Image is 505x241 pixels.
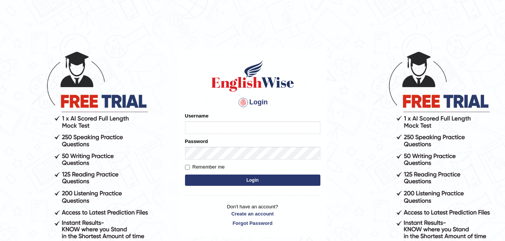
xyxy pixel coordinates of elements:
a: Create an account [185,210,320,217]
label: Password [185,138,208,145]
input: Remember me [185,165,190,170]
label: Username [185,112,209,119]
h4: Login [185,96,320,108]
label: Remember me [185,163,225,171]
img: Logo of English Wise sign in for intelligent practice with AI [210,59,296,93]
a: Forgot Password [185,220,320,227]
p: Don't have an account? [185,203,320,226]
button: Login [185,175,320,186]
